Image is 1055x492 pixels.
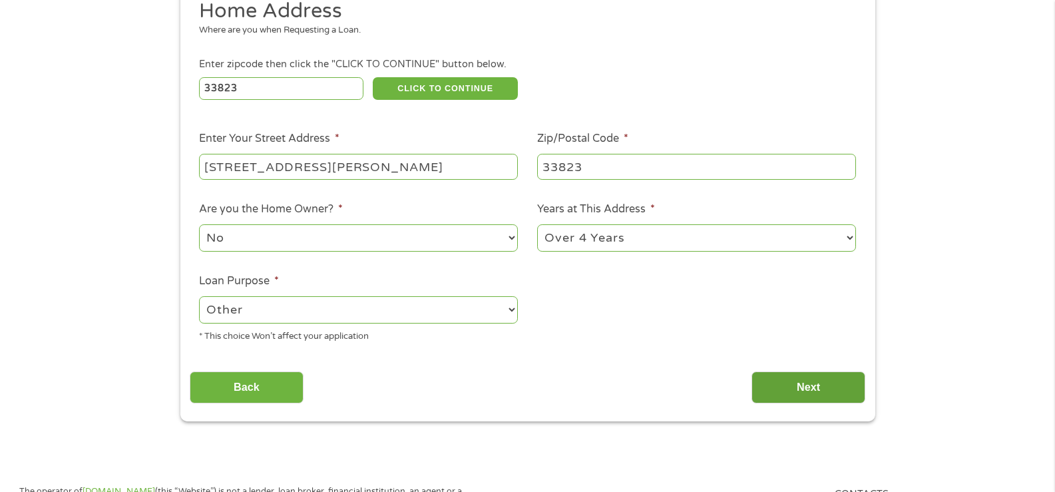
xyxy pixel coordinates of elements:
[199,202,343,216] label: Are you the Home Owner?
[190,371,304,404] input: Back
[199,154,518,179] input: 1 Main Street
[199,132,339,146] label: Enter Your Street Address
[373,77,518,100] button: CLICK TO CONTINUE
[751,371,865,404] input: Next
[199,24,846,37] div: Where are you when Requesting a Loan.
[199,57,855,72] div: Enter zipcode then click the "CLICK TO CONTINUE" button below.
[199,274,279,288] label: Loan Purpose
[199,326,518,344] div: * This choice Won’t affect your application
[199,77,363,100] input: Enter Zipcode (e.g 01510)
[537,132,628,146] label: Zip/Postal Code
[537,202,655,216] label: Years at This Address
